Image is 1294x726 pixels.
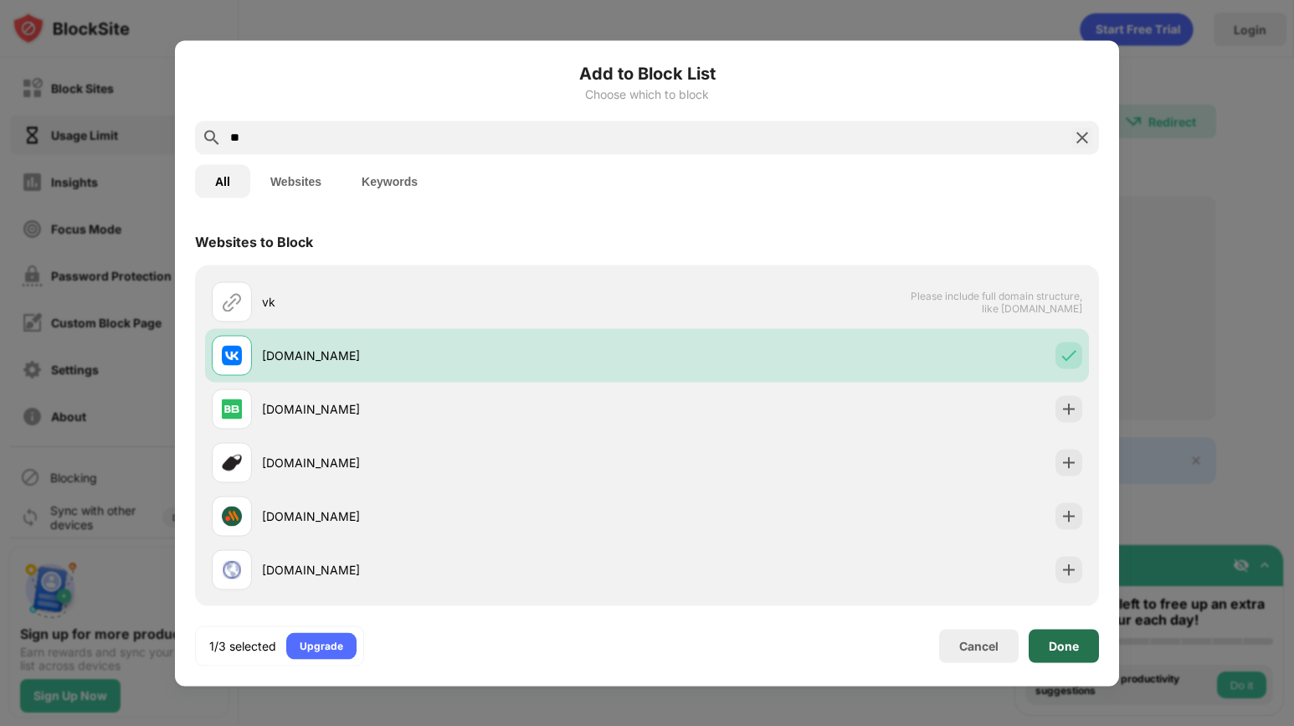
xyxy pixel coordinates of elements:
[195,164,250,198] button: All
[195,233,313,250] div: Websites to Block
[959,639,999,653] div: Cancel
[222,559,242,579] img: favicons
[222,291,242,312] img: url.svg
[910,289,1082,314] span: Please include full domain structure, like [DOMAIN_NAME]
[202,127,222,147] img: search.svg
[222,506,242,526] img: favicons
[250,164,341,198] button: Websites
[262,561,647,579] div: [DOMAIN_NAME]
[195,87,1099,100] div: Choose which to block
[341,164,438,198] button: Keywords
[222,452,242,472] img: favicons
[262,400,647,418] div: [DOMAIN_NAME]
[262,454,647,471] div: [DOMAIN_NAME]
[300,637,343,654] div: Upgrade
[262,347,647,364] div: [DOMAIN_NAME]
[222,399,242,419] img: favicons
[222,345,242,365] img: favicons
[195,60,1099,85] h6: Add to Block List
[262,293,647,311] div: vk
[1049,639,1079,652] div: Done
[262,507,647,525] div: [DOMAIN_NAME]
[209,637,276,654] div: 1/3 selected
[1072,127,1092,147] img: search-close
